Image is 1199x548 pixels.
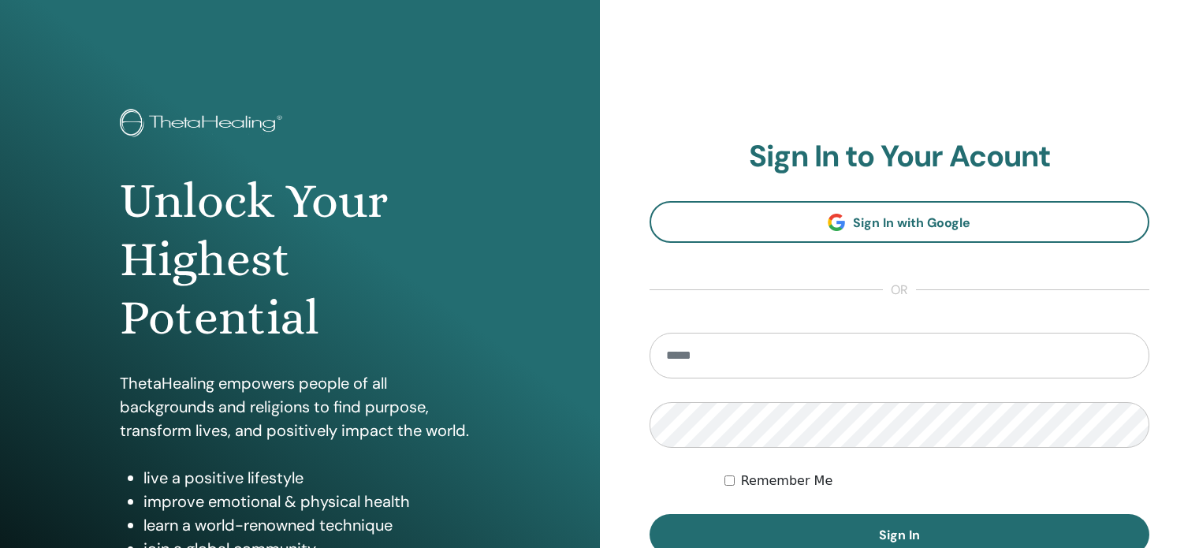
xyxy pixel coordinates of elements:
[879,527,920,543] span: Sign In
[143,513,480,537] li: learn a world-renowned technique
[143,490,480,513] li: improve emotional & physical health
[120,172,480,348] h1: Unlock Your Highest Potential
[120,371,480,442] p: ThetaHealing empowers people of all backgrounds and religions to find purpose, transform lives, a...
[883,281,916,300] span: or
[650,201,1150,243] a: Sign In with Google
[724,472,1149,490] div: Keep me authenticated indefinitely or until I manually logout
[741,472,833,490] label: Remember Me
[853,214,970,231] span: Sign In with Google
[650,139,1150,175] h2: Sign In to Your Acount
[143,466,480,490] li: live a positive lifestyle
